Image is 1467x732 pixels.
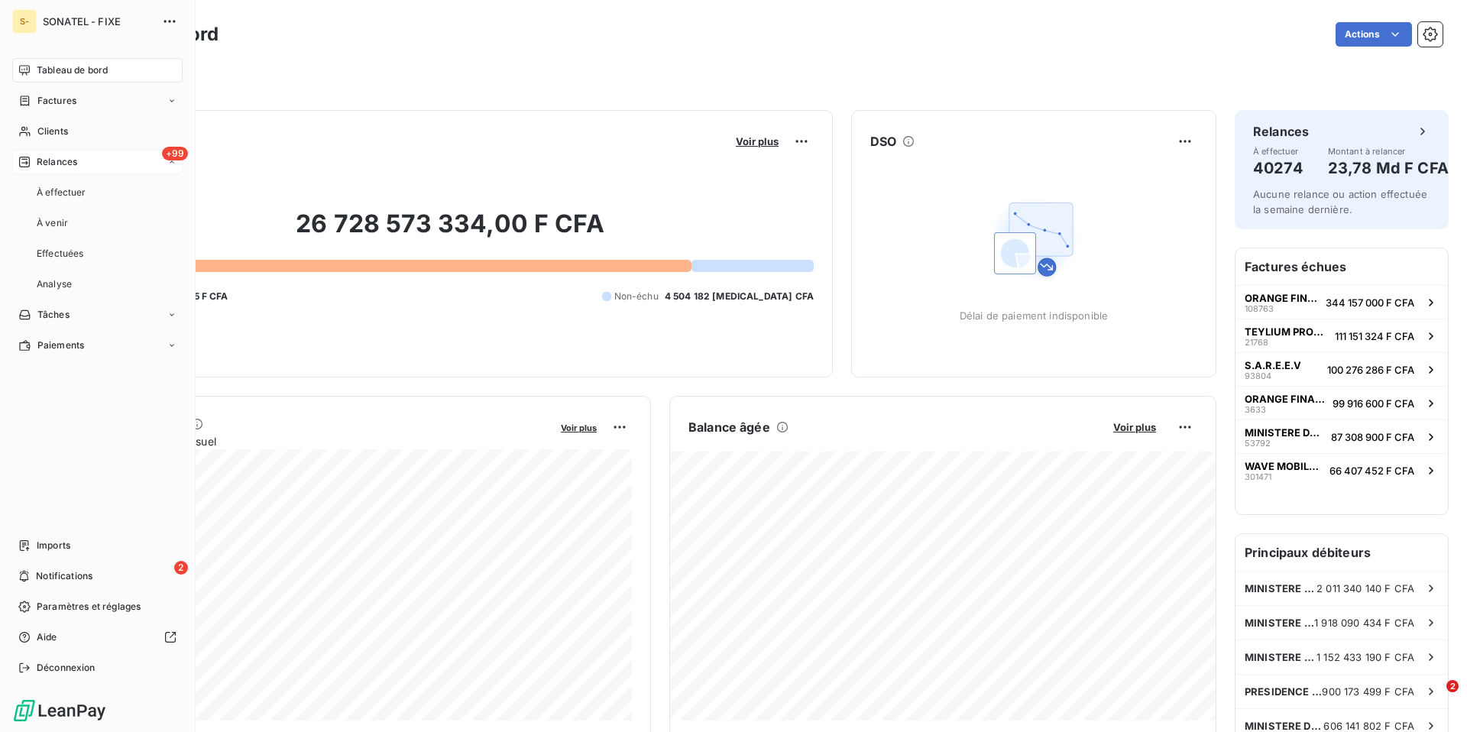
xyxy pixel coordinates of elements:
[1316,582,1414,594] span: 2 011 340 140 F CFA
[985,190,1083,288] img: Empty state
[1245,617,1314,629] span: MINISTERE DE L'INTERIEUR
[36,569,92,583] span: Notifications
[960,309,1109,322] span: Délai de paiement indisponible
[1245,472,1271,481] span: 301471
[12,698,107,723] img: Logo LeanPay
[86,433,550,449] span: Chiffre d'affaires mensuel
[1328,156,1449,180] h4: 23,78 Md F CFA
[1245,393,1326,405] span: ORANGE FINANCES MOBILES SENE
[870,132,896,151] h6: DSO
[37,539,70,552] span: Imports
[731,134,783,148] button: Voir plus
[37,277,72,291] span: Analyse
[688,418,770,436] h6: Balance âgée
[561,423,597,433] span: Voir plus
[37,186,86,199] span: À effectuer
[1322,685,1414,698] span: 900 173 499 F CFA
[1253,188,1427,215] span: Aucune relance ou action effectuée la semaine dernière.
[37,308,70,322] span: Tâches
[1245,720,1323,732] span: MINISTERE DE L EDUCATION NAT
[1245,439,1271,448] span: 53792
[1235,419,1448,453] button: MINISTERE DE L'INTERIEUR/ DA5379287 308 900 F CFA
[1245,304,1274,313] span: 108763
[1235,285,1448,319] button: ORANGE FINANCES MOBILES SENE108763344 157 000 F CFA
[1245,326,1329,338] span: TEYLIUM PROPERTIES SA
[43,15,153,28] span: SONATEL - FIXE
[665,290,814,303] span: 4 504 182 [MEDICAL_DATA] CFA
[1316,651,1414,663] span: 1 152 433 190 F CFA
[37,661,96,675] span: Déconnexion
[736,135,779,147] span: Voir plus
[1245,651,1316,663] span: MINISTERE DES FORCES ARMEES/
[1113,421,1156,433] span: Voir plus
[1331,431,1414,443] span: 87 308 900 F CFA
[1335,330,1414,342] span: 111 151 324 F CFA
[37,125,68,138] span: Clients
[162,147,188,160] span: +99
[1253,156,1303,180] h4: 40274
[1326,296,1414,309] span: 344 157 000 F CFA
[1253,122,1309,141] h6: Relances
[37,630,57,644] span: Aide
[37,600,141,614] span: Paramètres et réglages
[1327,364,1414,376] span: 100 276 286 F CFA
[86,209,814,254] h2: 26 728 573 334,00 F CFA
[1109,420,1161,434] button: Voir plus
[614,290,659,303] span: Non-échu
[1245,292,1320,304] span: ORANGE FINANCES MOBILES SENE
[1245,371,1271,381] span: 93804
[37,94,76,108] span: Factures
[1329,465,1414,477] span: 66 407 452 F CFA
[37,63,108,77] span: Tableau de bord
[1235,248,1448,285] h6: Factures échues
[1333,397,1414,410] span: 99 916 600 F CFA
[1245,405,1266,414] span: 3633
[1328,147,1449,156] span: Montant à relancer
[1323,720,1414,732] span: 606 141 802 F CFA
[37,155,77,169] span: Relances
[1245,460,1323,472] span: WAVE MOBILE MONEY SA
[1235,319,1448,352] button: TEYLIUM PROPERTIES SA21768111 151 324 F CFA
[1336,22,1412,47] button: Actions
[174,561,188,575] span: 2
[556,420,601,434] button: Voir plus
[1235,352,1448,386] button: S.A.R.E.E.V93804100 276 286 F CFA
[37,247,84,261] span: Effectuées
[12,9,37,34] div: S-
[1245,685,1322,698] span: PRESIDENCE DE LA REPUBLIQUE/
[1314,617,1414,629] span: 1 918 090 434 F CFA
[1245,338,1268,347] span: 21768
[1446,680,1459,692] span: 2
[1235,386,1448,419] button: ORANGE FINANCES MOBILES SENE363399 916 600 F CFA
[1235,453,1448,487] button: WAVE MOBILE MONEY SA30147166 407 452 F CFA
[1245,426,1325,439] span: MINISTERE DE L'INTERIEUR/ DA
[1415,680,1452,717] iframe: Intercom live chat
[12,625,183,649] a: Aide
[1245,359,1301,371] span: S.A.R.E.E.V
[1253,147,1303,156] span: À effectuer
[37,338,84,352] span: Paiements
[1245,582,1316,594] span: MINISTERE DES FINANCES ET DU
[37,216,68,230] span: À venir
[1235,534,1448,571] h6: Principaux débiteurs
